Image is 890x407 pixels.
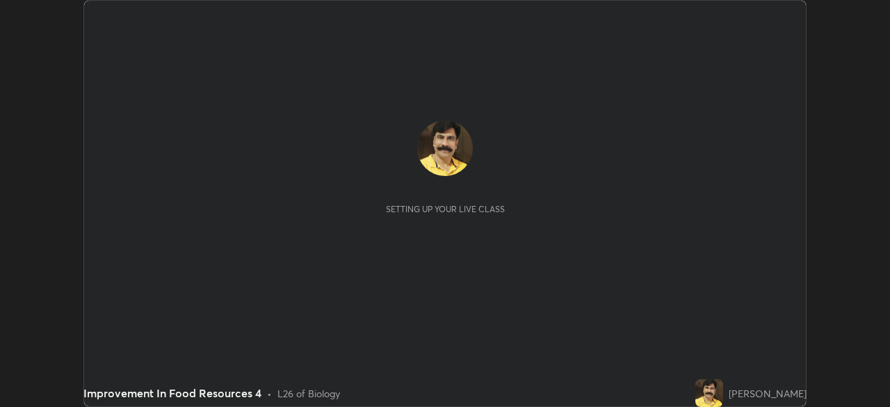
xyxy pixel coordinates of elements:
[277,386,340,401] div: L26 of Biology
[83,385,261,401] div: Improvement In Food Resources 4
[729,386,807,401] div: [PERSON_NAME]
[386,204,505,214] div: Setting up your live class
[267,386,272,401] div: •
[417,120,473,176] img: f9415292396d47fe9738fb67822c10e9.jpg
[695,379,723,407] img: f9415292396d47fe9738fb67822c10e9.jpg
